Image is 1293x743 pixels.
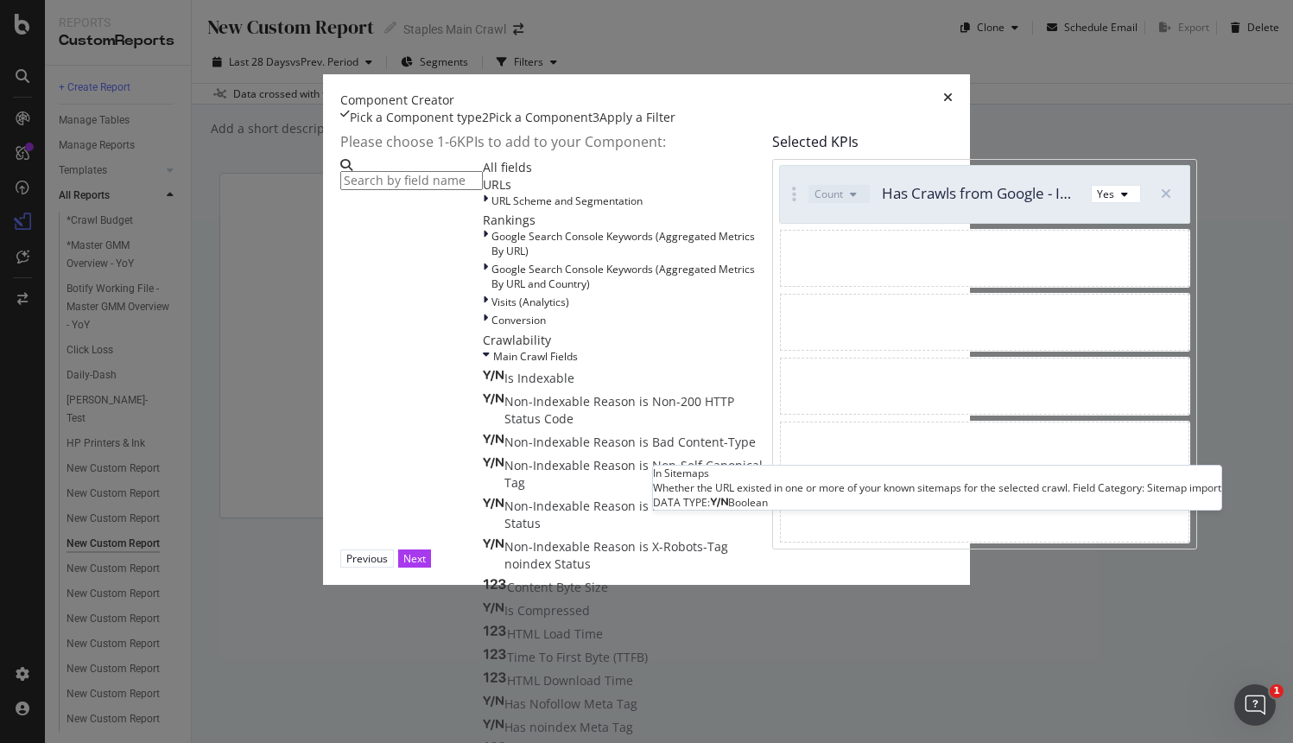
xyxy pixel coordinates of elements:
[814,187,843,201] div: Count
[808,185,870,203] button: Count
[340,171,483,190] input: Search by field name
[507,672,633,689] span: HTML Download Time
[653,495,710,510] span: DATA TYPE:
[653,480,1221,495] div: Whether the URL existed in one or more of your known sitemaps for the selected crawl. Field Categ...
[504,498,732,531] span: Non-Indexable Reason is Meta noindex Status
[482,109,489,126] div: 2
[504,434,756,450] span: Non-Indexable Reason is Bad Content-Type
[728,495,768,510] span: Boolean
[653,466,1221,480] div: In Sitemaps
[491,194,643,208] span: URL Scheme and Segmentation
[504,602,590,619] span: Is Compressed
[493,349,578,364] span: Main Crawl Fields
[489,109,593,126] div: Pick a Component
[491,313,546,327] span: Conversion
[491,262,755,291] span: Google Search Console Keywords (Aggregated Metrics By URL and Country)
[593,109,599,126] div: 3
[1097,187,1114,201] div: Yes
[403,551,426,566] div: Next
[599,109,675,126] div: Apply a Filter
[491,229,755,258] span: Google Search Console Keywords (Aggregated Metrics By URL)
[340,135,765,150] h4: Please choose 1- 6 KPIs to add to your Component:
[1091,185,1141,203] button: Yes
[504,538,728,572] span: Non-Indexable Reason is X-Robots-Tag noindex Status
[346,551,388,566] div: Previous
[483,176,765,194] div: URLs
[1270,684,1283,698] span: 1
[943,92,953,109] div: times
[398,549,431,568] button: Next
[340,549,394,568] button: Previous
[507,649,648,665] span: Time To First Byte (TTFB)
[504,695,637,712] span: Has Nofollow Meta Tag
[772,135,1197,150] h4: Selected KPIs
[504,457,763,491] span: Non-Indexable Reason is Non-Self Canonical Tag
[1234,684,1276,726] iframe: Intercom live chat
[882,183,1190,203] span: Has Crawls from Google - Indexing Bots (Logs)
[323,74,970,585] div: modal
[504,393,734,427] span: Non-Indexable Reason is Non-200 HTTP Status Code
[504,370,574,386] span: Is Indexable
[350,109,482,126] div: Pick a Component type
[483,159,765,176] div: All fields
[507,626,603,642] span: HTML Load Time
[483,212,765,229] div: Rankings
[340,92,454,109] div: Component Creator
[507,579,608,595] span: Content Byte Size
[491,295,569,309] span: Visits (Analytics)
[483,332,765,349] div: Crawlability
[504,719,633,735] span: Has noindex Meta Tag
